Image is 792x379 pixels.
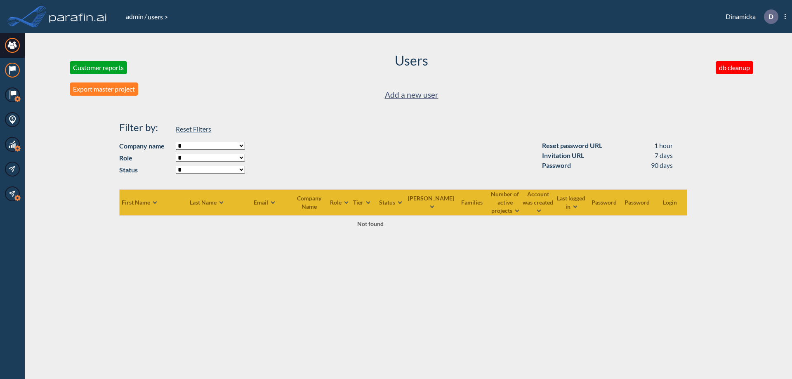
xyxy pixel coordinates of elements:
[716,61,753,74] button: db cleanup
[456,189,489,215] th: Families
[408,189,456,215] th: [PERSON_NAME]
[119,165,172,175] strong: Status
[542,160,571,170] div: Password
[621,189,654,215] th: Password
[70,61,127,74] button: Customer reports
[70,82,138,96] button: Export master project
[119,153,172,163] strong: Role
[542,151,584,160] div: Invitation URL
[542,141,602,151] div: Reset password URL
[47,8,108,25] img: logo
[555,189,588,215] th: Last logged in
[147,13,169,21] span: users >
[290,189,330,215] th: Company Name
[655,151,673,160] div: 7 days
[385,88,438,102] a: Add a new user
[350,189,375,215] th: Tier
[239,189,290,215] th: Email
[654,141,673,151] div: 1 hour
[588,189,621,215] th: Password
[375,189,408,215] th: Status
[176,125,211,133] span: Reset Filters
[651,160,673,170] div: 90 days
[189,189,239,215] th: Last Name
[119,215,621,232] td: Not found
[119,122,172,134] h4: Filter by:
[522,189,555,215] th: Account was created
[119,189,189,215] th: First Name
[489,189,522,215] th: Number of active projects
[395,53,428,68] h2: Users
[654,189,687,215] th: Login
[713,9,786,24] div: Dinamicka
[125,12,147,21] li: /
[119,141,172,151] strong: Company name
[330,189,350,215] th: Role
[125,12,144,20] a: admin
[768,13,773,20] p: D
